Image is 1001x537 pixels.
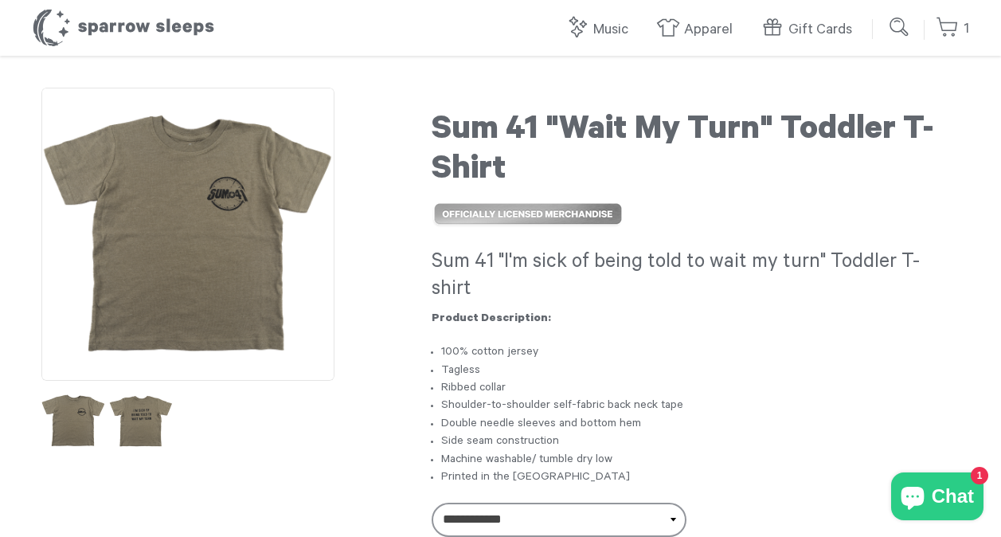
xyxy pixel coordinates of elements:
h3: Sum 41 "I'm sick of being told to wait my turn" Toddler T-shirt [432,250,960,304]
strong: Product Description: [432,313,551,326]
a: Music [565,13,636,47]
img: Sum 41 "Wait My Turn" Toddler T-Shirt [41,88,334,381]
span: Printed in the [GEOGRAPHIC_DATA] [441,472,630,484]
input: Submit [884,11,916,43]
span: 100% cotton jersey [441,347,538,359]
img: Sum 41 "Wait My Turn" Toddler T-Shirt [41,389,105,453]
a: Apparel [656,13,741,47]
inbox-online-store-chat: Shopify online store chat [886,472,988,524]
a: Gift Cards [761,13,860,47]
li: Double needle sleeves and bottom hem [441,416,960,433]
h1: Sum 41 "Wait My Turn" Toddler T-Shirt [432,112,960,192]
li: Ribbed collar [441,380,960,398]
li: Shoulder-to-shoulder self-fabric back neck tape [441,398,960,415]
li: Side seam construction [441,433,960,451]
li: Machine washable/ tumble dry low [441,452,960,469]
a: 1 [936,12,969,46]
img: Sum 41 "Wait My Turn" Toddler T-Shirt [109,389,173,453]
h1: Sparrow Sleeps [32,8,215,48]
span: Tagless [441,365,480,378]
